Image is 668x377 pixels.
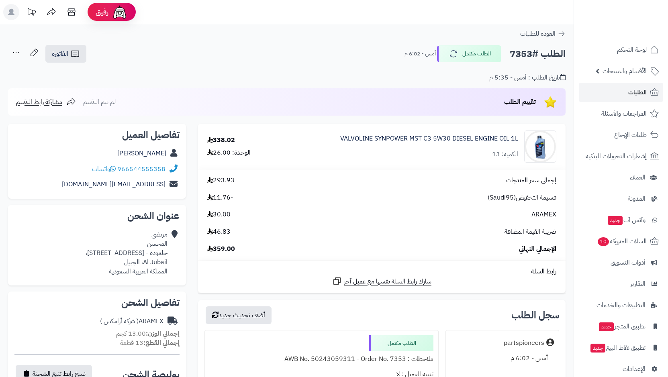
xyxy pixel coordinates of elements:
span: الإجمالي النهائي [519,245,556,254]
span: رفيق [96,7,108,17]
a: تطبيق نقاط البيعجديد [579,338,663,357]
span: التطبيقات والخدمات [597,300,646,311]
h2: تفاصيل العميل [14,130,180,140]
span: لوحة التحكم [617,44,647,55]
a: واتساب [92,164,116,174]
strong: إجمالي القطع: [143,338,180,348]
a: الفاتورة [45,45,86,63]
span: الفاتورة [52,49,68,59]
div: أمس - 6:02 م [451,351,554,366]
span: العملاء [630,172,646,183]
span: 30.00 [207,210,231,219]
a: العملاء [579,168,663,187]
a: مشاركة رابط التقييم [16,97,76,107]
a: السلات المتروكة10 [579,232,663,251]
span: السلات المتروكة [597,236,647,247]
span: تقييم الطلب [504,97,536,107]
span: أدوات التسويق [611,257,646,268]
img: ai-face.png [112,4,128,20]
span: ضريبة القيمة المضافة [505,227,556,236]
a: طلبات الإرجاع [579,125,663,145]
span: ARAMEX [531,210,556,219]
span: مشاركة رابط التقييم [16,97,62,107]
a: العودة للطلبات [520,29,566,39]
span: تطبيق المتجر [598,321,646,332]
a: 966544555358 [117,164,165,174]
a: تطبيق المتجرجديد [579,317,663,336]
span: المدونة [628,193,646,204]
div: الطلب مكتمل [369,335,433,351]
h2: تفاصيل الشحن [14,298,180,308]
h2: الطلب #7353 [510,46,566,62]
span: الطلبات [628,87,647,98]
img: 1759505444-WhatsApp%20Image%202025-10-03%20at%206.30.15%20PM-90x90.jpeg [525,130,556,163]
button: أضف تحديث جديد [206,306,272,324]
div: مرتضى المحسن جلمودة - [STREET_ADDRESS]، Al Jubail، الجبيل المملكة العربية السعودية [86,230,168,276]
span: لم يتم التقييم [83,97,116,107]
div: partspioneers [504,338,544,348]
div: الكمية: 13 [492,150,518,159]
span: العودة للطلبات [520,29,556,39]
span: وآتس آب [607,214,646,226]
a: الطلبات [579,83,663,102]
div: رابط السلة [201,267,562,276]
span: الإعدادات [623,363,646,375]
a: التقارير [579,274,663,293]
span: 293.93 [207,176,235,185]
span: الأقسام والمنتجات [603,65,647,77]
small: 13 قطعة [120,338,180,348]
span: جديد [608,216,623,225]
a: وآتس آبجديد [579,210,663,230]
span: 46.83 [207,227,231,236]
a: إشعارات التحويلات البنكية [579,147,663,166]
a: VALVOLINE SYNPOWER MST C3 5W30 DIESEL ENGINE OIL 1L [340,134,518,143]
span: المراجعات والأسئلة [601,108,647,119]
h3: سجل الطلب [511,310,559,320]
span: قسيمة التخفيض(Saudi95) [488,193,556,202]
a: أدوات التسويق [579,253,663,272]
span: -11.76 [207,193,233,202]
small: 13.00 كجم [116,329,180,338]
span: إشعارات التحويلات البنكية [586,151,647,162]
a: تحديثات المنصة [21,4,41,22]
span: ( شركة أرامكس ) [100,316,139,326]
button: الطلب مكتمل [437,45,501,62]
span: تطبيق نقاط البيع [590,342,646,353]
a: التطبيقات والخدمات [579,295,663,315]
span: جديد [590,344,605,353]
div: ARAMEX [100,317,163,326]
a: شارك رابط السلة نفسها مع عميل آخر [332,276,431,286]
div: 338.02 [207,136,235,145]
a: المدونة [579,189,663,208]
div: الوحدة: 26.00 [207,148,251,157]
img: logo-2.png [613,15,660,32]
a: [PERSON_NAME] [117,149,166,158]
span: 10 [597,237,609,246]
small: أمس - 6:02 م [404,50,436,58]
a: المراجعات والأسئلة [579,104,663,123]
div: ملاحظات : AWB No. 50243059311 - Order No. 7353 [210,351,433,367]
span: إجمالي سعر المنتجات [506,176,556,185]
span: طلبات الإرجاع [614,129,647,141]
a: لوحة التحكم [579,40,663,59]
span: 359.00 [207,245,235,254]
a: [EMAIL_ADDRESS][DOMAIN_NAME] [62,179,165,189]
span: جديد [599,322,614,331]
span: شارك رابط السلة نفسها مع عميل آخر [344,277,431,286]
h2: عنوان الشحن [14,211,180,221]
span: التقارير [630,278,646,289]
strong: إجمالي الوزن: [146,329,180,338]
div: تاريخ الطلب : أمس - 5:35 م [489,73,566,82]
